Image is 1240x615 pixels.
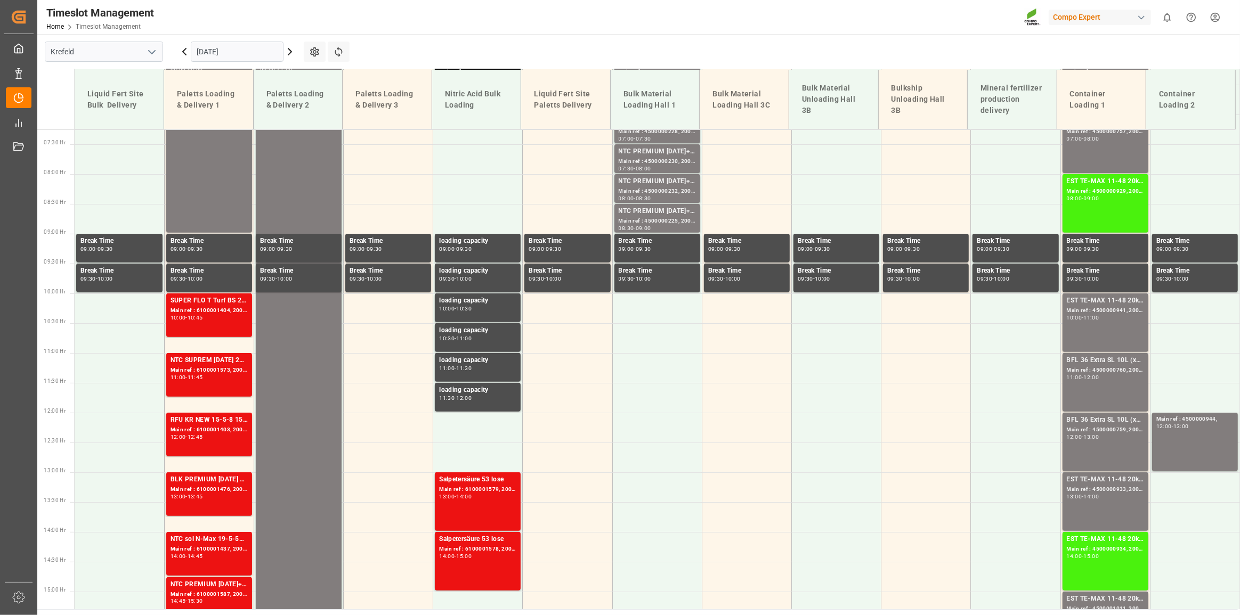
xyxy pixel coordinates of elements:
[1067,355,1144,366] div: BFL 36 Extra SL 10L (x60) EN,TR MTO
[1067,176,1144,187] div: EST TE-MAX 11-48 20kg (x56) WW
[813,247,815,251] div: -
[171,554,186,559] div: 14:00
[1156,247,1172,251] div: 09:00
[365,276,367,281] div: -
[455,276,456,281] div: -
[367,276,382,281] div: 10:00
[456,366,472,371] div: 11:30
[887,247,903,251] div: 09:00
[708,266,785,276] div: Break Time
[365,247,367,251] div: -
[44,229,66,235] span: 09:00 Hr
[546,276,562,281] div: 10:00
[185,494,187,499] div: -
[46,23,64,30] a: Home
[275,247,277,251] div: -
[171,276,186,281] div: 09:30
[171,415,248,425] div: RFU KR NEW 15-5-8 15kg (x60) DE,AT;FLO T PERM [DATE] 25kg (x40) INT;NTC SUPREM [DATE] 25kg (x40)A...
[44,318,66,324] span: 10:30 Hr
[1049,10,1151,25] div: Compo Expert
[1084,276,1099,281] div: 10:00
[1084,247,1099,251] div: 09:30
[350,276,365,281] div: 09:30
[619,226,634,231] div: 08:30
[1067,266,1144,276] div: Break Time
[188,494,203,499] div: 13:45
[977,276,992,281] div: 09:30
[636,166,651,171] div: 08:00
[439,474,516,485] div: Salpetersäure 53 lose
[724,276,725,281] div: -
[456,247,472,251] div: 09:30
[439,385,516,396] div: loading capacity
[1067,474,1144,485] div: EST TE-MAX 11-48 20kg (x56) WW
[188,375,203,380] div: 11:45
[188,247,203,251] div: 09:30
[171,598,186,603] div: 14:45
[544,276,546,281] div: -
[1067,375,1082,380] div: 11:00
[1084,434,1099,439] div: 13:00
[546,247,562,251] div: 09:30
[44,438,66,444] span: 12:30 Hr
[1067,604,1144,613] div: Main ref : 4500001011, 2000000381
[708,247,724,251] div: 09:00
[1067,594,1144,604] div: EST TE-MAX 11-48 20kg (x45) ES, PT MTO
[1156,415,1234,424] div: Main ref : 4500000944,
[456,494,472,499] div: 14:00
[98,247,113,251] div: 09:30
[529,276,544,281] div: 09:30
[171,474,248,485] div: BLK PREMIUM [DATE] 25kg(x60)ES,IT,PT,SI
[619,187,696,196] div: Main ref : 4500000232, 2000000040
[1082,554,1083,559] div: -
[815,247,830,251] div: 09:30
[977,266,1054,276] div: Break Time
[439,366,455,371] div: 11:00
[1067,136,1082,141] div: 07:00
[44,378,66,384] span: 11:30 Hr
[1173,424,1189,429] div: 13:00
[798,247,813,251] div: 09:00
[1067,315,1082,320] div: 10:00
[1067,127,1144,136] div: Main ref : 4500000757, 20000009712000000600
[725,247,741,251] div: 09:30
[439,485,516,494] div: Main ref : 6100001579, 2000001349
[992,247,994,251] div: -
[619,127,696,136] div: Main ref : 4500000228, 2000000040
[171,434,186,439] div: 12:00
[1067,247,1082,251] div: 09:00
[260,236,337,247] div: Break Time
[1082,315,1083,320] div: -
[439,296,516,306] div: loading capacity
[439,534,516,545] div: Salpetersäure 53 lose
[1067,366,1144,375] div: Main ref : 4500000760, 20000006002000000600;2000000971
[1173,276,1189,281] div: 10:00
[185,598,187,603] div: -
[80,236,158,247] div: Break Time
[636,276,651,281] div: 10:00
[1179,5,1203,29] button: Help Center
[708,276,724,281] div: 09:30
[455,247,456,251] div: -
[44,199,66,205] span: 08:30 Hr
[44,348,66,354] span: 11:00 Hr
[708,236,785,247] div: Break Time
[171,306,248,315] div: Main ref : 6100001404, 2000001235;
[798,276,813,281] div: 09:30
[96,247,98,251] div: -
[636,136,651,141] div: 07:30
[1067,196,1082,201] div: 08:00
[1067,276,1082,281] div: 09:30
[456,276,472,281] div: 10:00
[439,276,455,281] div: 09:30
[185,276,187,281] div: -
[1066,84,1138,115] div: Container Loading 1
[171,247,186,251] div: 09:00
[994,276,1009,281] div: 10:00
[439,355,516,366] div: loading capacity
[262,84,334,115] div: Paletts Loading & Delivery 2
[619,276,634,281] div: 09:30
[887,78,959,120] div: Bulkship Unloading Hall 3B
[636,247,651,251] div: 09:30
[708,84,780,115] div: Bulk Material Loading Hall 3C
